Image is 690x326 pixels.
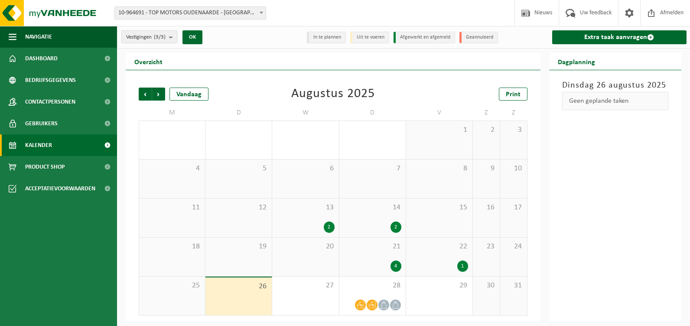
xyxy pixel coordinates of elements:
span: 4 [143,164,201,173]
span: 19 [210,242,267,251]
a: Extra taak aanvragen [552,30,687,44]
div: 1 [457,261,468,272]
span: 24 [504,242,523,251]
span: Bedrijfsgegevens [25,69,76,91]
span: Kalender [25,134,52,156]
span: 13 [277,203,334,212]
button: OK [182,30,202,44]
td: Z [500,105,527,121]
span: 29 [410,281,468,290]
span: 17 [504,203,523,212]
span: Print [506,91,521,98]
span: 15 [410,203,468,212]
td: M [139,105,205,121]
span: Product Shop [25,156,65,178]
span: 25 [143,281,201,290]
div: 2 [324,222,335,233]
span: 26 [210,282,267,291]
h3: Dinsdag 26 augustus 2025 [562,79,669,92]
span: Vestigingen [126,31,166,44]
span: Navigatie [25,26,52,48]
li: Geannuleerd [459,32,498,43]
span: Dashboard [25,48,58,69]
span: Gebruikers [25,113,58,134]
span: 16 [477,203,495,212]
td: D [205,105,272,121]
span: 9 [477,164,495,173]
span: 20 [277,242,334,251]
span: 12 [210,203,267,212]
span: 30 [477,281,495,290]
button: Vestigingen(3/3) [121,30,177,43]
span: 14 [344,203,401,212]
span: 3 [504,125,523,135]
count: (3/3) [154,34,166,40]
div: Geen geplande taken [562,92,669,110]
span: Vorige [139,88,152,101]
h2: Dagplanning [549,53,604,70]
li: Afgewerkt en afgemeld [394,32,455,43]
span: 5 [210,164,267,173]
span: 10-964691 - TOP MOTORS OUDENAARDE - OUDENAARDE [115,7,266,19]
td: Z [473,105,500,121]
td: D [339,105,406,121]
span: 27 [277,281,334,290]
span: 18 [143,242,201,251]
span: 21 [344,242,401,251]
span: 22 [410,242,468,251]
span: 6 [277,164,334,173]
span: 1 [410,125,468,135]
span: Acceptatievoorwaarden [25,178,95,199]
div: Vandaag [169,88,208,101]
span: 7 [344,164,401,173]
h2: Overzicht [126,53,171,70]
div: Augustus 2025 [291,88,375,101]
li: Uit te voeren [350,32,389,43]
span: 10-964691 - TOP MOTORS OUDENAARDE - OUDENAARDE [114,7,266,20]
span: 28 [344,281,401,290]
td: W [272,105,339,121]
a: Print [499,88,527,101]
li: In te plannen [307,32,346,43]
span: 8 [410,164,468,173]
div: 2 [391,222,401,233]
span: 23 [477,242,495,251]
span: Contactpersonen [25,91,75,113]
td: V [406,105,473,121]
div: 4 [391,261,401,272]
span: 10 [504,164,523,173]
span: 31 [504,281,523,290]
span: Volgende [152,88,165,101]
span: 11 [143,203,201,212]
span: 2 [477,125,495,135]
